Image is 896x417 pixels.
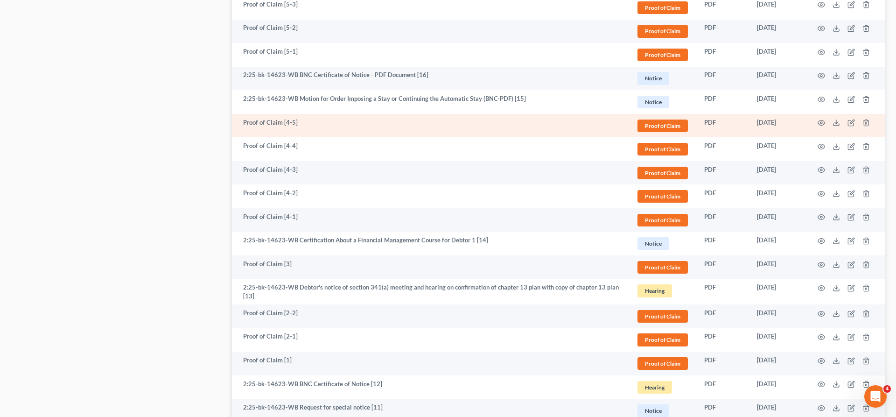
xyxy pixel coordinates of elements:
[749,43,806,67] td: [DATE]
[232,43,629,67] td: Proof of Claim [5-1]
[637,96,669,108] span: Notice
[697,375,749,399] td: PDF
[697,161,749,185] td: PDF
[749,184,806,208] td: [DATE]
[232,255,629,279] td: Proof of Claim [3]
[232,161,629,185] td: Proof of Claim [4-3]
[637,72,669,85] span: Notice
[749,114,806,138] td: [DATE]
[637,404,669,417] span: Notice
[749,304,806,328] td: [DATE]
[232,328,629,352] td: Proof of Claim [2-1]
[637,25,688,37] span: Proof of Claim
[232,67,629,91] td: 2:25-bk-14623-WB BNC Certificate of Notice - PDF Document [16]
[749,67,806,91] td: [DATE]
[883,385,891,393] span: 4
[636,260,689,275] a: Proof of Claim
[697,43,749,67] td: PDF
[232,304,629,328] td: Proof of Claim [2-2]
[749,232,806,256] td: [DATE]
[636,236,689,251] a: Notice
[637,167,688,179] span: Proof of Claim
[232,375,629,399] td: 2:25-bk-14623-WB BNC Certificate of Notice [12]
[637,237,669,250] span: Notice
[697,137,749,161] td: PDF
[636,283,689,298] a: Hearing
[636,141,689,157] a: Proof of Claim
[697,184,749,208] td: PDF
[636,23,689,39] a: Proof of Claim
[636,47,689,63] a: Proof of Claim
[636,94,689,110] a: Notice
[749,375,806,399] td: [DATE]
[232,184,629,208] td: Proof of Claim [4-2]
[697,20,749,43] td: PDF
[637,284,672,297] span: Hearing
[697,232,749,256] td: PDF
[636,189,689,204] a: Proof of Claim
[637,190,688,203] span: Proof of Claim
[637,333,688,346] span: Proof of Claim
[232,208,629,232] td: Proof of Claim [4-1]
[749,20,806,43] td: [DATE]
[697,67,749,91] td: PDF
[749,255,806,279] td: [DATE]
[749,208,806,232] td: [DATE]
[636,380,689,395] a: Hearing
[749,352,806,375] td: [DATE]
[697,352,749,375] td: PDF
[697,114,749,138] td: PDF
[636,165,689,181] a: Proof of Claim
[637,310,688,323] span: Proof of Claim
[232,352,629,375] td: Proof of Claim [1]
[636,71,689,86] a: Notice
[232,279,629,305] td: 2:25-bk-14623-WB Debtor's notice of section 341(a) meeting and hearing on confirmation of chapter...
[232,90,629,114] td: 2:25-bk-14623-WB Motion for Order Imposing a Stay or Continuing the Automatic Stay (BNC-PDF) [15]
[636,309,689,324] a: Proof of Claim
[637,357,688,370] span: Proof of Claim
[637,214,688,226] span: Proof of Claim
[637,261,688,274] span: Proof of Claim
[749,328,806,352] td: [DATE]
[637,120,688,132] span: Proof of Claim
[697,279,749,305] td: PDF
[637,1,688,14] span: Proof of Claim
[697,208,749,232] td: PDF
[637,49,688,61] span: Proof of Claim
[697,328,749,352] td: PDF
[749,90,806,114] td: [DATE]
[749,161,806,185] td: [DATE]
[636,212,689,228] a: Proof of Claim
[636,118,689,134] a: Proof of Claim
[636,356,689,371] a: Proof of Claim
[637,143,688,155] span: Proof of Claim
[232,232,629,256] td: 2:25-bk-14623-WB Certification About a Financial Management Course for Debtor 1 [14]
[232,137,629,161] td: Proof of Claim [4-4]
[864,385,887,408] iframe: Intercom live chat
[636,332,689,347] a: Proof of Claim
[697,255,749,279] td: PDF
[749,279,806,305] td: [DATE]
[232,20,629,43] td: Proof of Claim [5-2]
[697,90,749,114] td: PDF
[749,137,806,161] td: [DATE]
[637,381,672,394] span: Hearing
[697,304,749,328] td: PDF
[232,114,629,138] td: Proof of Claim [4-5]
